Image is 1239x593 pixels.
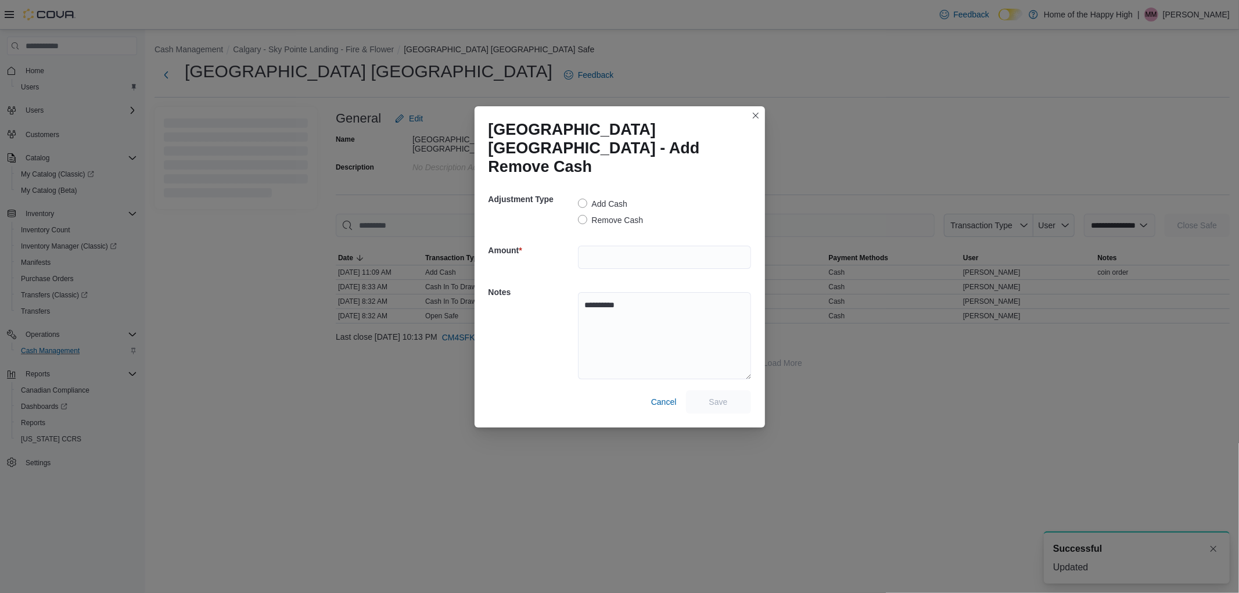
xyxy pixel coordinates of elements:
button: Cancel [647,390,681,414]
button: Save [686,390,751,414]
span: Save [709,396,728,408]
h5: Notes [489,281,576,304]
label: Remove Cash [578,213,644,227]
label: Add Cash [578,197,627,211]
h1: [GEOGRAPHIC_DATA] [GEOGRAPHIC_DATA] - Add Remove Cash [489,120,742,176]
button: Closes this modal window [749,109,763,123]
span: Cancel [651,396,677,408]
h5: Amount [489,239,576,262]
h5: Adjustment Type [489,188,576,211]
